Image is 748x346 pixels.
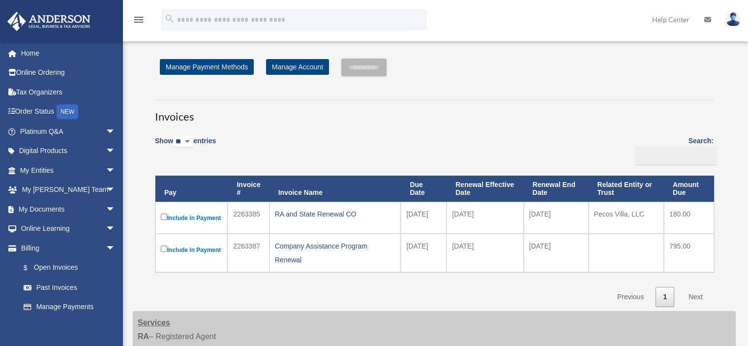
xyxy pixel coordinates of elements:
[610,287,651,307] a: Previous
[4,12,93,31] img: Anderson Advisors Platinum Portal
[7,102,130,122] a: Order StatusNEW
[7,199,130,219] a: My Documentsarrow_drop_down
[106,199,125,220] span: arrow_drop_down
[631,135,714,165] label: Search:
[447,202,524,234] td: [DATE]
[401,202,447,234] td: [DATE]
[524,234,589,272] td: [DATE]
[589,176,664,202] th: Related Entity or Trust: activate to sort column ascending
[228,202,269,234] td: 2263385
[524,176,589,202] th: Renewal End Date: activate to sort column ascending
[401,234,447,272] td: [DATE]
[164,13,175,24] i: search
[7,160,130,180] a: My Entitiesarrow_drop_down
[7,141,130,161] a: Digital Productsarrow_drop_down
[447,234,524,272] td: [DATE]
[161,246,167,252] input: Include in Payment
[155,100,714,125] h3: Invoices
[106,238,125,258] span: arrow_drop_down
[14,278,125,297] a: Past Invoices
[138,332,149,341] strong: RA
[656,287,674,307] a: 1
[7,43,130,63] a: Home
[29,262,34,274] span: $
[726,12,741,27] img: User Pic
[173,136,193,148] select: Showentries
[57,104,78,119] div: NEW
[681,287,710,307] a: Next
[106,160,125,181] span: arrow_drop_down
[664,202,714,234] td: 180.00
[133,14,145,26] i: menu
[664,234,714,272] td: 795.00
[266,59,329,75] a: Manage Account
[133,17,145,26] a: menu
[138,318,170,327] strong: Services
[635,147,717,165] input: Search:
[7,238,125,258] a: Billingarrow_drop_down
[106,180,125,200] span: arrow_drop_down
[14,258,120,278] a: $Open Invoices
[664,176,714,202] th: Amount Due: activate to sort column ascending
[7,180,130,200] a: My [PERSON_NAME] Teamarrow_drop_down
[7,63,130,83] a: Online Ordering
[401,176,447,202] th: Due Date: activate to sort column ascending
[160,59,254,75] a: Manage Payment Methods
[161,212,222,224] label: Include in Payment
[7,122,130,141] a: Platinum Q&Aarrow_drop_down
[228,176,269,202] th: Invoice #: activate to sort column ascending
[7,82,130,102] a: Tax Organizers
[275,239,396,267] div: Company Assistance Program Renewal
[275,207,396,221] div: RA and State Renewal CO
[589,202,664,234] td: Pecos Villa, LLC
[161,244,222,256] label: Include in Payment
[228,234,269,272] td: 2263387
[269,176,401,202] th: Invoice Name: activate to sort column ascending
[155,176,228,202] th: Pay: activate to sort column descending
[14,297,125,317] a: Manage Payments
[155,135,216,157] label: Show entries
[106,219,125,239] span: arrow_drop_down
[524,202,589,234] td: [DATE]
[161,214,167,220] input: Include in Payment
[106,141,125,161] span: arrow_drop_down
[447,176,524,202] th: Renewal Effective Date: activate to sort column ascending
[7,219,130,239] a: Online Learningarrow_drop_down
[106,122,125,142] span: arrow_drop_down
